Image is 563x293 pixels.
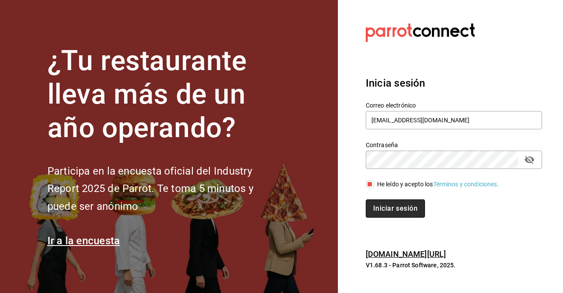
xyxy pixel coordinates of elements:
[377,180,499,189] div: He leído y acepto los
[47,44,283,145] h1: ¿Tu restaurante lleva más de un año operando?
[366,102,542,108] label: Correo electrónico
[366,111,542,129] input: Ingresa tu correo electrónico
[47,162,283,216] h2: Participa en la encuesta oficial del Industry Report 2025 de Parrot. Te toma 5 minutos y puede se...
[47,235,120,247] a: Ir a la encuesta
[433,181,499,188] a: Términos y condiciones.
[366,75,542,91] h3: Inicia sesión
[522,152,537,167] button: passwordField
[366,261,542,269] p: V1.68.3 - Parrot Software, 2025.
[366,142,542,148] label: Contraseña
[366,249,446,259] a: [DOMAIN_NAME][URL]
[366,199,425,218] button: Iniciar sesión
